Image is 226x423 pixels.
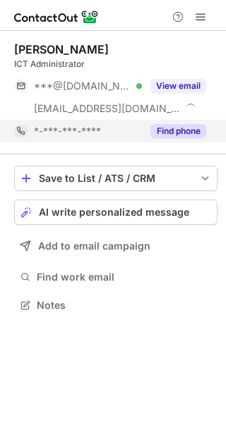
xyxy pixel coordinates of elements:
div: Save to List / ATS / CRM [39,173,193,184]
img: ContactOut v5.3.10 [14,8,99,25]
div: ICT Administrator [14,58,218,70]
button: AI write personalized message [14,200,218,225]
button: Notes [14,295,218,315]
button: save-profile-one-click [14,166,218,191]
button: Find work email [14,267,218,287]
span: ***@[DOMAIN_NAME] [34,80,131,92]
button: Reveal Button [150,124,206,138]
span: Notes [37,299,212,312]
span: Find work email [37,271,212,283]
button: Add to email campaign [14,233,218,259]
span: [EMAIL_ADDRESS][DOMAIN_NAME] [34,102,181,115]
div: [PERSON_NAME] [14,42,109,56]
span: AI write personalized message [39,207,189,218]
button: Reveal Button [150,79,206,93]
span: Add to email campaign [38,240,150,252]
